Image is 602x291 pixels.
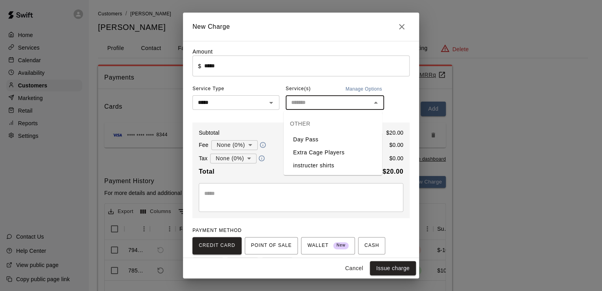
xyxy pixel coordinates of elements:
p: $ 0.00 [389,154,403,162]
button: CREDIT CARD [192,237,242,254]
span: CASH [364,239,379,252]
span: WALLET [307,239,349,252]
button: Close [394,19,410,35]
b: $ 20.00 [382,168,403,175]
div: None (0%) [210,151,257,166]
div: OTHER [284,114,382,133]
p: Subtotal [199,129,220,137]
p: Tax [199,154,207,162]
p: Fee [199,141,209,149]
li: Day Pass [284,133,382,146]
label: Amount [192,48,213,55]
div: None (0%) [211,138,258,152]
p: $ [198,62,201,70]
button: POINT OF SALE [245,237,298,254]
button: Manage Options [343,83,384,95]
span: Service Type [192,83,279,95]
span: PAYMENT METHOD [192,228,242,233]
span: CREDIT CARD [199,239,235,252]
button: WALLET New [301,237,355,254]
button: CASH [358,237,385,254]
span: New [333,240,349,251]
span: Service(s) [286,83,311,95]
button: Close [370,97,381,108]
button: Cancel [342,261,367,276]
span: POINT OF SALE [251,239,292,252]
p: $ 20.00 [386,129,403,137]
button: Issue charge [370,261,416,276]
button: Open [266,97,277,108]
h2: New Charge [183,13,419,41]
b: Total [199,168,214,175]
p: $ 0.00 [389,141,403,149]
li: Extra Cage Players [284,146,382,159]
li: instructer shirts [284,159,382,172]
